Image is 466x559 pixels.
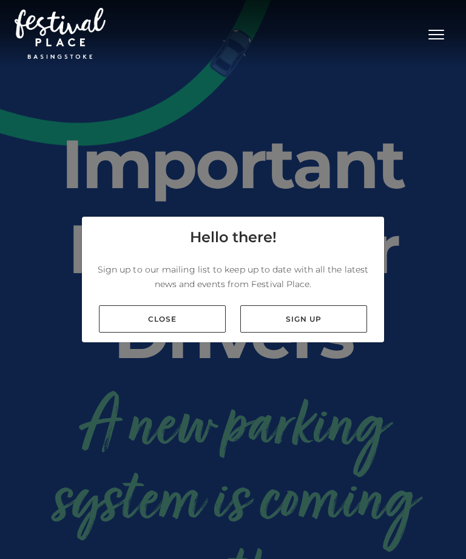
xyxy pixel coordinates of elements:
img: Festival Place Logo [15,8,106,59]
p: Sign up to our mailing list to keep up to date with all the latest news and events from Festival ... [92,262,374,291]
a: Sign up [240,305,367,333]
h4: Hello there! [190,226,277,248]
a: Close [99,305,226,333]
button: Toggle navigation [421,24,451,42]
